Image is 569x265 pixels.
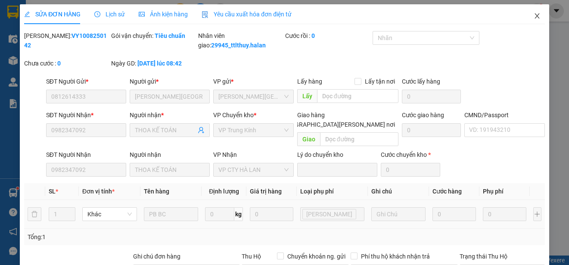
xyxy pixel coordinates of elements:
div: SĐT Người Gửi [46,77,126,86]
div: VP gửi [213,77,293,86]
th: Loại phụ phí [297,183,368,200]
span: Ảnh kiện hàng [139,11,188,18]
div: Nhân viên giao: [198,31,283,50]
div: Gói vận chuyển: [111,31,196,41]
input: 0 [432,207,476,221]
span: Lịch sử [94,11,125,18]
img: icon [202,11,208,18]
div: Trạng thái Thu Hộ [460,252,545,261]
div: SĐT Người Nhận [46,110,126,120]
span: Thu Hộ [242,253,261,260]
span: edit [24,11,30,17]
input: VD: Bàn, Ghế [144,207,199,221]
b: 0 [311,32,315,39]
span: VP Chuyển kho [213,112,254,118]
th: Ghi chú [368,183,429,200]
input: Cước lấy hàng [402,90,461,103]
span: Định lượng [209,188,239,195]
span: Giao hàng [297,112,325,118]
input: Cước giao hàng [402,123,461,137]
span: SỬA ĐƠN HÀNG [24,11,81,18]
button: delete [28,207,41,221]
input: 0 [250,207,293,221]
div: Chưa cước : [24,59,109,68]
input: Ghi Chú [371,207,426,221]
button: Close [525,4,549,28]
span: Lưu kho [302,209,356,219]
span: picture [139,11,145,17]
span: SL [49,188,56,195]
div: Người nhận [130,150,210,159]
span: Khác [87,208,132,221]
span: Phụ phí [483,188,504,195]
span: Đơn vị tính [82,188,115,195]
span: Giá trị hàng [250,188,282,195]
label: Cước giao hàng [402,112,444,118]
span: close [534,12,541,19]
div: [PERSON_NAME]: [24,31,109,50]
span: [GEOGRAPHIC_DATA][PERSON_NAME] nơi [277,120,398,129]
b: Tiêu chuẩn [155,32,185,39]
div: Người gửi [130,77,210,86]
span: Lấy tận nơi [361,77,398,86]
div: Tổng: 1 [28,232,220,242]
div: Ngày GD: [111,59,196,68]
span: Tên hàng [144,188,169,195]
div: Người nhận [130,110,210,120]
div: Cước rồi : [285,31,370,41]
label: Cước lấy hàng [402,78,440,85]
span: Phí thu hộ khách nhận trả [358,252,433,261]
span: VP Vĩnh Yên [218,90,288,103]
b: 29945_ttlthuy.halan [211,42,266,49]
div: Cước chuyển kho [381,150,440,159]
input: Dọc đường [317,89,398,103]
button: plus [533,207,541,221]
span: Giao [297,132,320,146]
span: kg [234,207,243,221]
div: Lý do chuyển kho [297,150,377,159]
input: Dọc đường [320,132,398,146]
span: [PERSON_NAME] [306,209,352,219]
span: Yêu cầu xuất hóa đơn điện tử [202,11,292,18]
span: VP CTY HÀ LAN [218,163,288,176]
div: VP Nhận [213,150,293,159]
span: clock-circle [94,11,100,17]
div: SĐT Người Nhận [46,150,126,159]
span: Cước hàng [432,188,462,195]
div: CMND/Passport [464,110,544,120]
span: Lấy hàng [297,78,322,85]
span: VP Trung Kính [218,124,288,137]
b: [DATE] lúc 08:42 [137,60,182,67]
span: Lấy [297,89,317,103]
label: Ghi chú đơn hàng [133,253,180,260]
span: Chuyển khoản ng. gửi [284,252,349,261]
span: user-add [198,127,205,134]
b: 0 [57,60,61,67]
